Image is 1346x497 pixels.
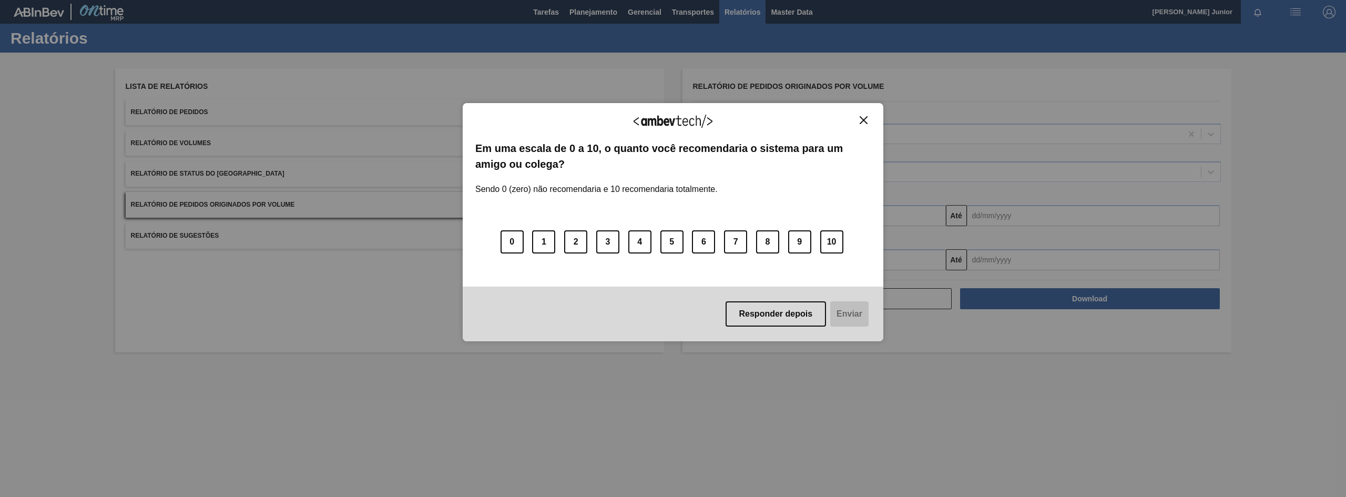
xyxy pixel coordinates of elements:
button: 4 [628,230,651,253]
button: 1 [532,230,555,253]
button: 0 [501,230,524,253]
img: Logo Ambevtech [634,115,712,128]
button: 10 [820,230,843,253]
button: 6 [692,230,715,253]
button: Responder depois [726,301,827,327]
button: 3 [596,230,619,253]
button: 2 [564,230,587,253]
img: Close [860,116,868,124]
button: 7 [724,230,747,253]
label: Sendo 0 (zero) não recomendaria e 10 recomendaria totalmente. [475,172,718,194]
button: 5 [660,230,684,253]
button: 8 [756,230,779,253]
button: Close [856,116,871,125]
label: Em uma escala de 0 a 10, o quanto você recomendaria o sistema para um amigo ou colega? [475,140,871,173]
button: 9 [788,230,811,253]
